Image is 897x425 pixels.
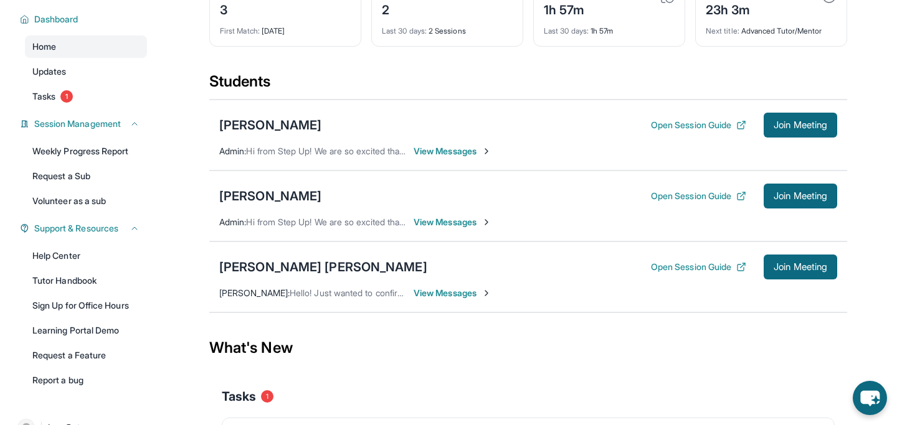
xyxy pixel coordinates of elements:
a: Updates [25,60,147,83]
span: Admin : [219,146,246,156]
span: Tasks [222,388,256,405]
img: Chevron-Right [482,146,491,156]
a: Tasks1 [25,85,147,108]
button: Join Meeting [764,113,837,138]
a: Sign Up for Office Hours [25,294,147,317]
div: 1h 57m [544,19,675,36]
div: [DATE] [220,19,351,36]
span: View Messages [414,145,491,157]
span: Join Meeting [774,121,827,129]
span: View Messages [414,216,491,228]
a: Home [25,35,147,58]
span: Updates [32,65,67,78]
img: Chevron-Right [482,217,491,227]
span: Next title : [706,26,739,35]
span: Session Management [34,118,121,130]
button: Support & Resources [29,222,140,235]
button: Join Meeting [764,184,837,208]
a: Help Center [25,245,147,267]
span: Admin : [219,217,246,227]
div: [PERSON_NAME] [219,187,321,205]
button: Session Management [29,118,140,130]
button: Join Meeting [764,255,837,279]
a: Tutor Handbook [25,269,147,292]
div: 2 Sessions [382,19,513,36]
span: Home [32,40,56,53]
span: View Messages [414,287,491,299]
button: chat-button [853,381,887,415]
div: [PERSON_NAME] [219,116,321,134]
span: Dashboard [34,13,78,26]
div: [PERSON_NAME] [PERSON_NAME] [219,258,427,276]
span: Join Meeting [774,263,827,271]
a: Learning Portal Demo [25,319,147,342]
a: Request a Feature [25,344,147,367]
button: Open Session Guide [651,190,746,202]
span: 1 [60,90,73,103]
a: Report a bug [25,369,147,391]
div: What's New [209,320,847,375]
span: Last 30 days : [382,26,427,35]
button: Open Session Guide [651,261,746,273]
a: Weekly Progress Report [25,140,147,162]
span: Support & Resources [34,222,118,235]
span: First Match : [220,26,260,35]
button: Dashboard [29,13,140,26]
div: Students [209,72,847,99]
span: Join Meeting [774,192,827,200]
span: Last 30 days : [544,26,589,35]
span: 1 [261,390,273,403]
img: Chevron-Right [482,288,491,298]
div: Advanced Tutor/Mentor [706,19,837,36]
span: Hello! Just wanted to confirm I am tutoring [PERSON_NAME] from 4:30 PM- 5:30PM? [290,287,627,298]
span: [PERSON_NAME] : [219,287,290,298]
a: Volunteer as a sub [25,190,147,212]
span: Tasks [32,90,55,103]
button: Open Session Guide [651,119,746,131]
a: Request a Sub [25,165,147,187]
